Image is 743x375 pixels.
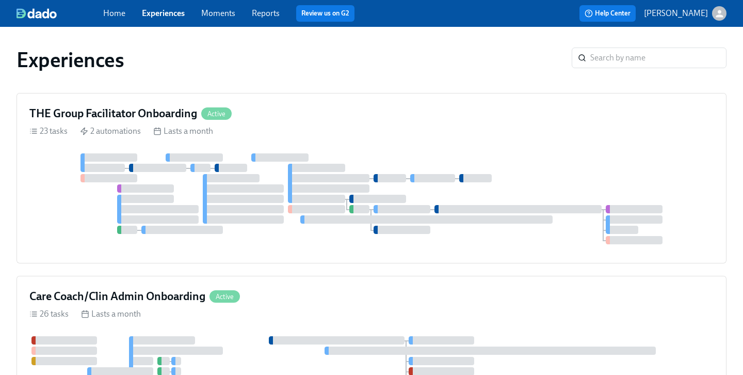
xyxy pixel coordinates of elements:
h4: THE Group Facilitator Onboarding [29,106,197,121]
h1: Experiences [17,48,124,72]
span: Active [201,110,232,118]
a: THE Group Facilitator OnboardingActive23 tasks 2 automations Lasts a month [17,93,726,263]
button: Review us on G2 [296,5,354,22]
a: Home [103,8,125,18]
a: Experiences [142,8,185,18]
span: Active [209,293,240,301]
button: [PERSON_NAME] [644,6,726,21]
input: Search by name [590,48,726,68]
div: 2 automations [80,126,141,137]
a: Moments [201,8,235,18]
span: Help Center [585,8,631,19]
a: Reports [252,8,280,18]
div: Lasts a month [153,126,213,137]
a: Review us on G2 [301,8,349,19]
a: dado [17,8,103,19]
p: [PERSON_NAME] [644,8,708,19]
button: Help Center [579,5,636,22]
div: 23 tasks [29,126,68,137]
div: 26 tasks [29,308,69,320]
div: Lasts a month [81,308,141,320]
h4: Care Coach/Clin Admin Onboarding [29,289,205,304]
img: dado [17,8,57,19]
